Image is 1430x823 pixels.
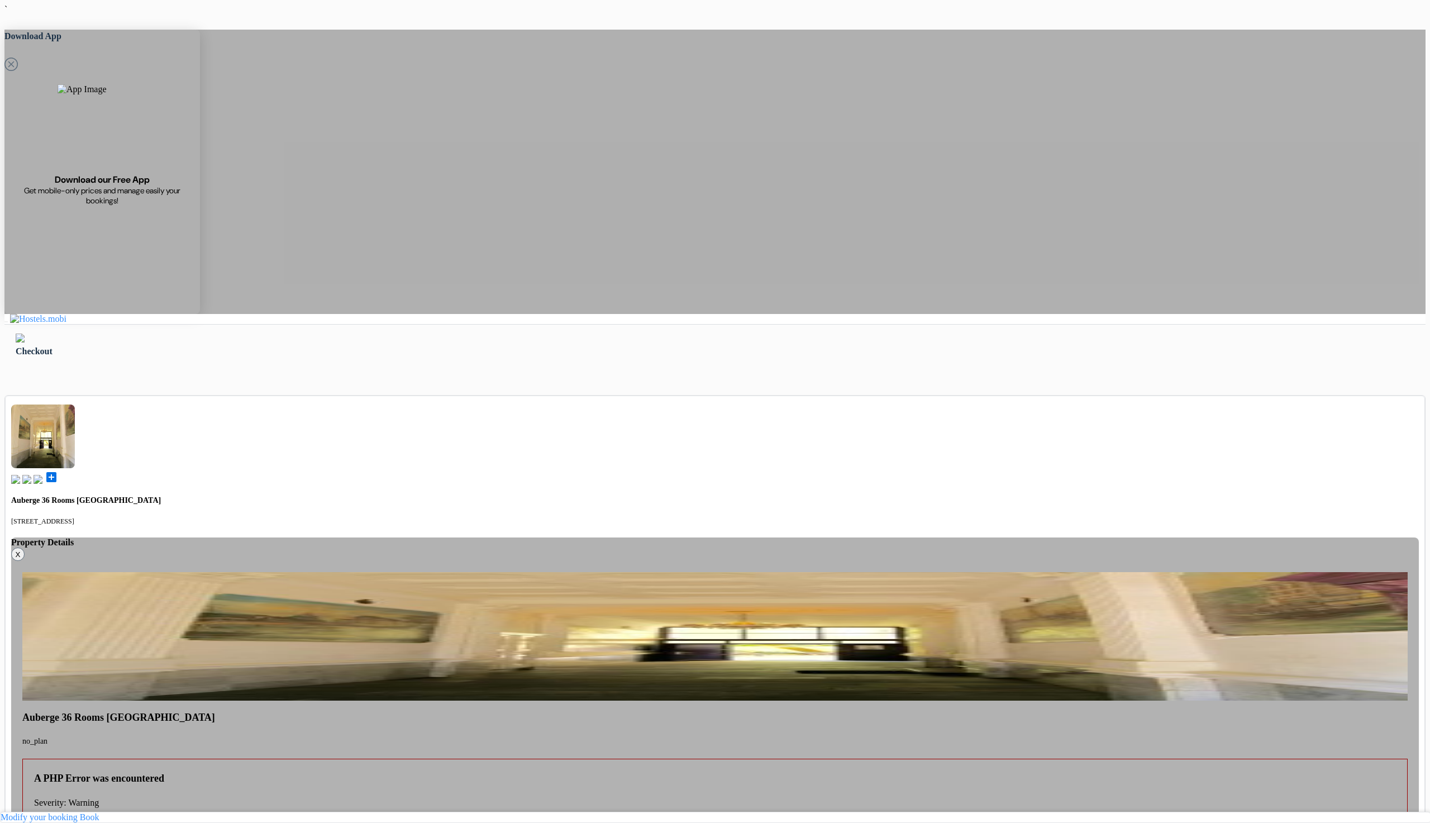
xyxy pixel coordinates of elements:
a: Modify your booking [1,812,78,822]
h5: Download App [4,30,200,43]
small: [STREET_ADDRESS] [11,517,74,525]
a: Book [80,812,99,822]
span: add_box [45,470,58,484]
h4: Auberge 36 Rooms [GEOGRAPHIC_DATA] [22,712,1408,724]
img: music.svg [22,475,31,484]
button: X [11,548,25,561]
img: Hostels.mobi [10,314,66,324]
span: Download our Free App [55,174,150,185]
img: truck.svg [34,475,42,484]
h4: Auberge 36 Rooms [GEOGRAPHIC_DATA] [11,496,1419,505]
span: Get mobile-only prices and manage easily your bookings! [17,185,187,206]
img: left_arrow.svg [16,334,25,342]
p: Severity: Warning [34,798,1407,808]
h4: A PHP Error was encountered [34,773,1407,784]
span: Checkout [16,346,53,356]
a: add_box [45,476,58,486]
h4: Property Details [11,537,1419,548]
svg: Close [4,58,18,71]
img: App Image [58,84,147,174]
img: book.svg [11,475,20,484]
p: no_plan [22,737,1408,746]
